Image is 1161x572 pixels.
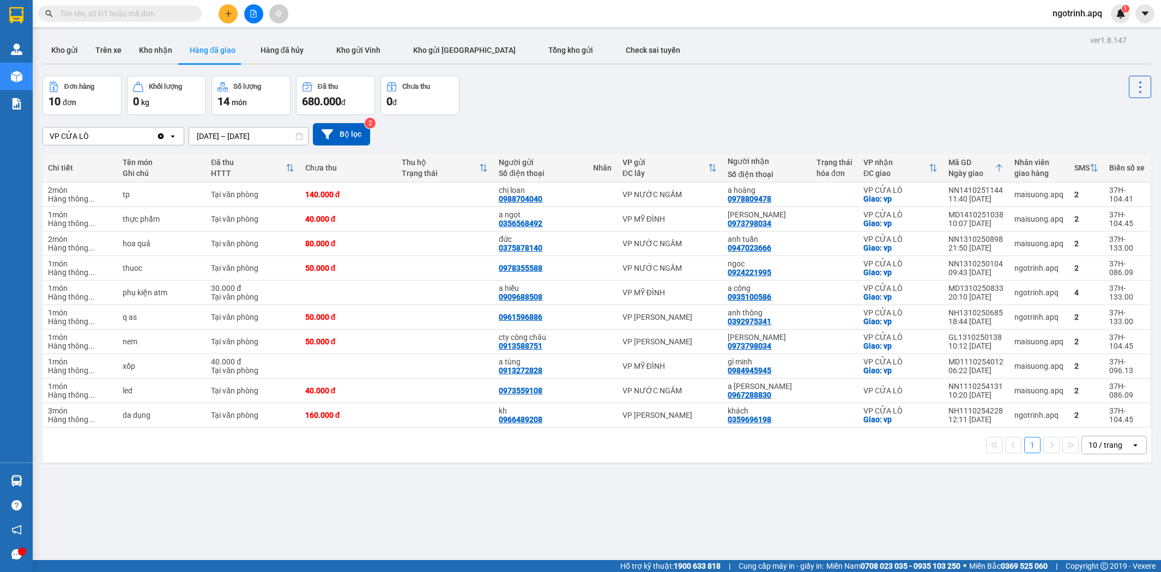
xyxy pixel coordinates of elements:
[948,158,995,167] div: Mã GD
[1056,560,1057,572] span: |
[211,169,285,178] div: HTTT
[948,382,1003,391] div: NN1110254131
[863,244,938,252] div: Giao: vp
[48,194,112,203] div: Hàng thông thường
[168,132,177,141] svg: open
[620,560,721,572] span: Hỗ trợ kỹ thuật:
[1135,4,1154,23] button: caret-down
[863,415,938,424] div: Giao: vp
[499,333,582,342] div: cty công châu
[622,411,717,419] div: VP [PERSON_NAME]
[48,342,112,350] div: Hàng thông thường
[622,169,709,178] div: ĐC lấy
[211,215,294,223] div: Tại văn phòng
[130,37,181,63] button: Kho nhận
[1024,437,1041,453] button: 1
[402,83,430,90] div: Chưa thu
[728,268,771,277] div: 0924221995
[48,244,112,252] div: Hàng thông thường
[1074,386,1098,395] div: 2
[863,169,929,178] div: ĐC giao
[1074,362,1098,370] div: 2
[45,10,53,17] span: search
[305,337,391,346] div: 50.000 đ
[1014,158,1063,167] div: Nhân viên
[88,219,95,228] span: ...
[817,169,852,178] div: hóa đơn
[250,10,257,17] span: file-add
[211,239,294,248] div: Tại văn phòng
[863,333,938,342] div: VP CỬA LÒ
[386,95,392,108] span: 0
[1109,259,1145,277] div: 37H-086.09
[499,219,542,228] div: 0356568492
[1014,313,1063,321] div: ngotrinh.apq
[499,406,582,415] div: kh
[88,268,95,277] span: ...
[48,210,112,219] div: 1 món
[622,313,717,321] div: VP [PERSON_NAME]
[728,157,806,166] div: Người nhận
[88,415,95,424] span: ...
[863,259,938,268] div: VP CỬA LÒ
[181,37,244,63] button: Hàng đã giao
[1014,386,1063,395] div: maisuong.apq
[1014,190,1063,199] div: maisuong.apq
[499,194,542,203] div: 0988704040
[149,83,182,90] div: Khối lượng
[1014,337,1063,346] div: maisuong.apq
[48,415,112,424] div: Hàng thông thường
[11,71,22,82] img: warehouse-icon
[622,386,717,395] div: VP NƯỚC NGẦM
[863,210,938,219] div: VP CỬA LÒ
[948,219,1003,228] div: 10:07 [DATE]
[728,342,771,350] div: 0973798034
[1069,154,1104,182] th: Toggle SortBy
[622,190,717,199] div: VP NƯỚC NGẦM
[499,386,542,395] div: 0973559108
[133,95,139,108] span: 0
[123,239,200,248] div: hoa quả
[302,95,341,108] span: 680.000
[1014,411,1063,419] div: ngotrinh.apq
[11,98,22,109] img: solution-icon
[88,391,95,399] span: ...
[863,284,938,293] div: VP CỬA LÒ
[88,317,95,326] span: ...
[1090,34,1127,46] div: ver 1.8.147
[863,293,938,301] div: Giao: vp
[48,308,112,317] div: 1 món
[261,46,304,54] span: Hàng đã hủy
[64,83,94,90] div: Đơn hàng
[622,337,717,346] div: VP [PERSON_NAME]
[963,564,966,568] span: ⚪️
[49,95,61,108] span: 10
[863,219,938,228] div: Giao: vp
[948,406,1003,415] div: NH1110254228
[341,98,346,107] span: đ
[88,244,95,252] span: ...
[1123,5,1127,13] span: 1
[948,186,1003,194] div: NN1410251144
[305,239,391,248] div: 80.000 đ
[1109,235,1145,252] div: 37H-133.00
[728,415,771,424] div: 0359696198
[413,46,516,54] span: Kho gửi [GEOGRAPHIC_DATA]
[863,235,938,244] div: VP CỬA LÒ
[863,342,938,350] div: Giao: vp
[48,259,112,268] div: 1 món
[863,386,938,395] div: VP CỬA LÒ
[50,131,89,142] div: VP CỬA LÒ
[141,98,149,107] span: kg
[948,244,1003,252] div: 21:50 [DATE]
[225,10,232,17] span: plus
[380,76,459,115] button: Chưa thu0đ
[948,194,1003,203] div: 11:40 [DATE]
[211,293,294,301] div: Tại văn phòng
[123,362,200,370] div: xốp
[1122,5,1129,13] sup: 1
[499,366,542,375] div: 0913272828
[1074,288,1098,297] div: 4
[48,391,112,399] div: Hàng thông thường
[48,333,112,342] div: 1 món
